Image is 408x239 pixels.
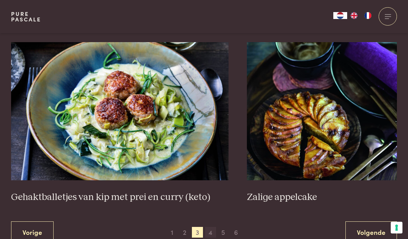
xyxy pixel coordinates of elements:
[333,12,347,19] a: NL
[11,191,229,203] h3: Gehaktballetjes van kip met prei en curry (keto)
[361,12,375,19] a: FR
[347,12,375,19] ul: Language list
[218,227,229,238] span: 5
[179,227,190,238] span: 2
[166,227,177,238] span: 1
[247,42,397,203] a: Zalige appelcake Zalige appelcake
[391,222,402,233] button: Uw voorkeuren voor toestemming voor trackingtechnologieën
[205,227,216,238] span: 4
[11,11,41,22] a: PurePascale
[11,42,229,203] a: Gehaktballetjes van kip met prei en curry (keto) Gehaktballetjes van kip met prei en curry (keto)
[11,42,229,180] img: Gehaktballetjes van kip met prei en curry (keto)
[333,12,375,19] aside: Language selected: Nederlands
[231,227,242,238] span: 6
[347,12,361,19] a: EN
[333,12,347,19] div: Language
[192,227,203,238] span: 3
[247,42,397,180] img: Zalige appelcake
[247,191,397,203] h3: Zalige appelcake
